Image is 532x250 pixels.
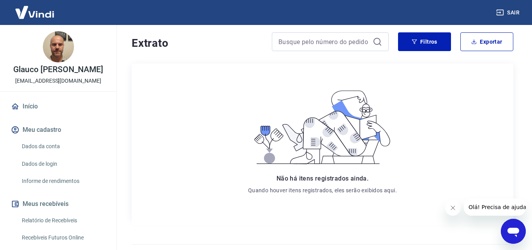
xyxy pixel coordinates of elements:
[248,186,397,194] p: Quando houver itens registrados, eles serão exibidos aqui.
[132,35,262,51] h4: Extrato
[19,230,107,246] a: Recebíveis Futuros Online
[464,199,526,216] iframe: Mensagem da empresa
[278,36,370,48] input: Busque pelo número do pedido
[19,213,107,229] a: Relatório de Recebíveis
[398,32,451,51] button: Filtros
[15,77,101,85] p: [EMAIL_ADDRESS][DOMAIN_NAME]
[19,173,107,189] a: Informe de rendimentos
[43,31,74,62] img: 884c400a-8833-47f1-86f2-deea47fbfc1a.jpeg
[501,219,526,244] iframe: Botão para abrir a janela de mensagens
[445,200,461,216] iframe: Fechar mensagem
[5,5,65,12] span: Olá! Precisa de ajuda?
[9,195,107,213] button: Meus recebíveis
[277,175,368,182] span: Não há itens registrados ainda.
[9,98,107,115] a: Início
[9,121,107,138] button: Meu cadastro
[460,32,513,51] button: Exportar
[19,156,107,172] a: Dados de login
[495,5,523,20] button: Sair
[9,0,60,24] img: Vindi
[13,66,103,74] p: Glauco [PERSON_NAME]
[19,138,107,154] a: Dados da conta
